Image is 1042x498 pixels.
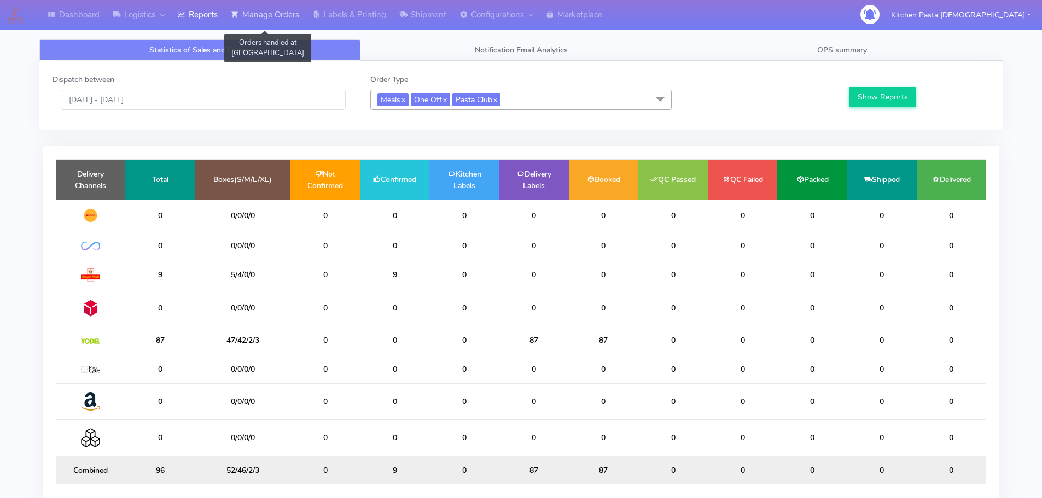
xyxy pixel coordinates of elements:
[125,260,195,290] td: 9
[429,456,499,484] td: 0
[917,355,986,383] td: 0
[81,428,100,447] img: Collection
[638,456,708,484] td: 0
[708,200,777,231] td: 0
[917,420,986,456] td: 0
[708,160,777,200] td: QC Failed
[847,260,917,290] td: 0
[195,383,290,419] td: 0/0/0/0
[917,326,986,355] td: 0
[499,290,569,326] td: 0
[499,231,569,260] td: 0
[569,326,638,355] td: 87
[638,260,708,290] td: 0
[195,326,290,355] td: 47/42/2/3
[400,93,405,105] a: x
[195,160,290,200] td: Boxes(S/M/L/XL)
[360,160,429,200] td: Confirmed
[125,383,195,419] td: 0
[195,200,290,231] td: 0/0/0/0
[638,383,708,419] td: 0
[847,160,917,200] td: Shipped
[917,260,986,290] td: 0
[442,93,447,105] a: x
[708,260,777,290] td: 0
[429,200,499,231] td: 0
[917,160,986,200] td: Delivered
[569,420,638,456] td: 0
[56,456,125,484] td: Combined
[708,420,777,456] td: 0
[370,74,408,85] label: Order Type
[39,39,1003,61] ul: Tabs
[777,326,847,355] td: 0
[195,260,290,290] td: 5/4/0/0
[125,355,195,383] td: 0
[81,268,100,282] img: Royal Mail
[81,338,100,344] img: Yodel
[569,290,638,326] td: 0
[411,93,450,106] span: One Off
[125,290,195,326] td: 0
[638,160,708,200] td: QC Passed
[429,420,499,456] td: 0
[499,160,569,200] td: Delivery Labels
[708,290,777,326] td: 0
[290,260,360,290] td: 0
[429,231,499,260] td: 0
[290,200,360,231] td: 0
[290,160,360,200] td: Not Confirmed
[847,355,917,383] td: 0
[290,355,360,383] td: 0
[125,160,195,200] td: Total
[360,290,429,326] td: 0
[125,420,195,456] td: 0
[290,290,360,326] td: 0
[290,231,360,260] td: 0
[883,4,1039,26] button: Kitchen Pasta [DEMOGRAPHIC_DATA]
[53,74,114,85] label: Dispatch between
[638,290,708,326] td: 0
[360,260,429,290] td: 9
[569,456,638,484] td: 87
[195,456,290,484] td: 52/46/2/3
[429,290,499,326] td: 0
[475,45,568,55] span: Notification Email Analytics
[452,93,500,106] span: Pasta Club
[360,355,429,383] td: 0
[125,326,195,355] td: 87
[499,200,569,231] td: 0
[708,326,777,355] td: 0
[638,326,708,355] td: 0
[499,383,569,419] td: 0
[777,231,847,260] td: 0
[360,200,429,231] td: 0
[360,456,429,484] td: 9
[847,231,917,260] td: 0
[360,231,429,260] td: 0
[81,366,100,374] img: MaxOptra
[499,260,569,290] td: 0
[81,298,100,318] img: DPD
[917,290,986,326] td: 0
[569,160,638,200] td: Booked
[708,231,777,260] td: 0
[777,200,847,231] td: 0
[777,260,847,290] td: 0
[360,420,429,456] td: 0
[777,355,847,383] td: 0
[492,93,497,105] a: x
[195,231,290,260] td: 0/0/0/0
[917,231,986,260] td: 0
[81,242,100,251] img: OnFleet
[429,383,499,419] td: 0
[195,355,290,383] td: 0/0/0/0
[290,420,360,456] td: 0
[290,383,360,419] td: 0
[569,355,638,383] td: 0
[429,326,499,355] td: 0
[847,200,917,231] td: 0
[125,231,195,260] td: 0
[81,208,100,222] img: DHL
[847,290,917,326] td: 0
